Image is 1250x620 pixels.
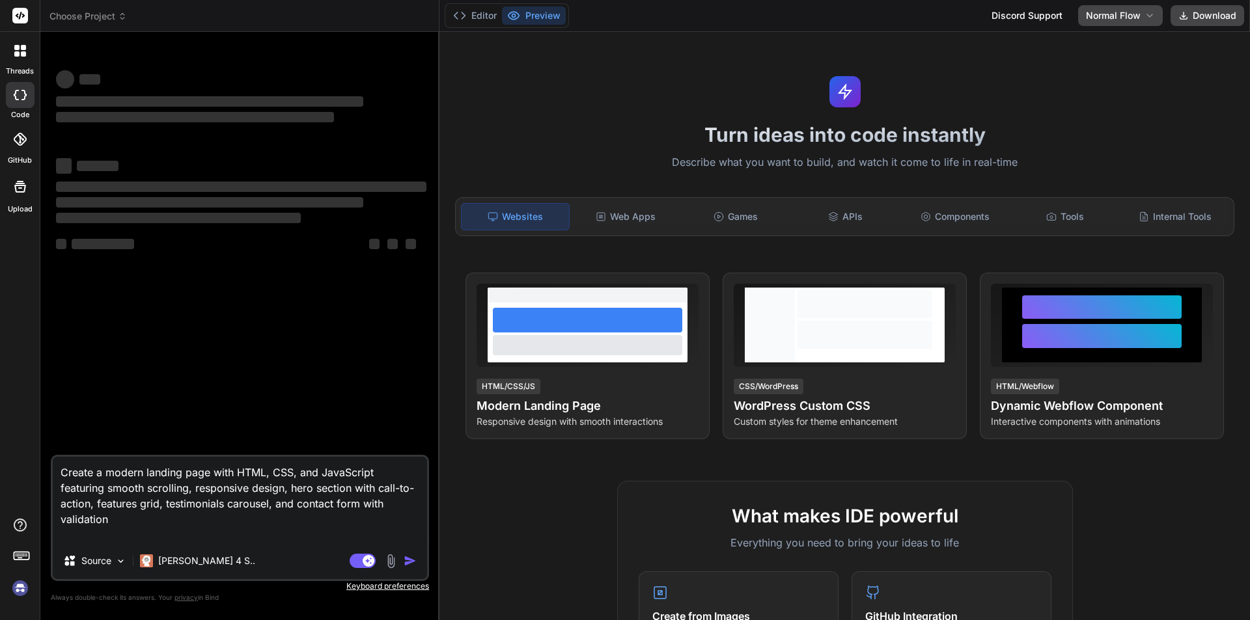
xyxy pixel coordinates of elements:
[406,239,416,249] span: ‌
[1086,9,1141,22] span: Normal Flow
[639,502,1051,530] h2: What makes IDE powerful
[792,203,899,230] div: APIs
[404,554,417,567] img: icon
[448,7,502,25] button: Editor
[56,182,426,192] span: ‌
[56,158,72,174] span: ‌
[56,96,363,107] span: ‌
[8,204,33,215] label: Upload
[9,577,31,599] img: signin
[140,554,153,567] img: Claude 4 Sonnet
[387,239,398,249] span: ‌
[383,554,398,569] img: attachment
[1121,203,1229,230] div: Internal Tools
[682,203,790,230] div: Games
[77,161,118,171] span: ‌
[477,415,699,428] p: Responsive design with smooth interactions
[51,581,429,591] p: Keyboard preferences
[1171,5,1244,26] button: Download
[11,109,29,120] label: code
[991,397,1213,415] h4: Dynamic Webflow Component
[902,203,1009,230] div: Components
[477,379,540,394] div: HTML/CSS/JS
[158,554,255,567] p: [PERSON_NAME] 4 S..
[984,5,1070,26] div: Discord Support
[991,379,1059,394] div: HTML/Webflow
[572,203,680,230] div: Web Apps
[72,239,134,249] span: ‌
[461,203,570,230] div: Websites
[56,197,363,208] span: ‌
[734,415,956,428] p: Custom styles for theme enhancement
[447,123,1242,146] h1: Turn ideas into code instantly
[369,239,380,249] span: ‌
[8,155,32,166] label: GitHub
[56,239,66,249] span: ‌
[56,70,74,88] span: ‌
[53,457,427,543] textarea: Create a modern landing page with HTML, CSS, and JavaScript featuring smooth scrolling, responsiv...
[734,379,803,394] div: CSS/WordPress
[79,74,100,85] span: ‌
[734,397,956,415] h4: WordPress Custom CSS
[1012,203,1119,230] div: Tools
[991,415,1213,428] p: Interactive components with animations
[639,535,1051,550] p: Everything you need to bring your ideas to life
[115,556,126,567] img: Pick Models
[174,593,198,601] span: privacy
[56,112,334,122] span: ‌
[51,591,429,604] p: Always double-check its answers. Your in Bind
[81,554,111,567] p: Source
[49,10,127,23] span: Choose Project
[502,7,566,25] button: Preview
[6,66,34,77] label: threads
[56,213,301,223] span: ‌
[477,397,699,415] h4: Modern Landing Page
[447,154,1242,171] p: Describe what you want to build, and watch it come to life in real-time
[1078,5,1163,26] button: Normal Flow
